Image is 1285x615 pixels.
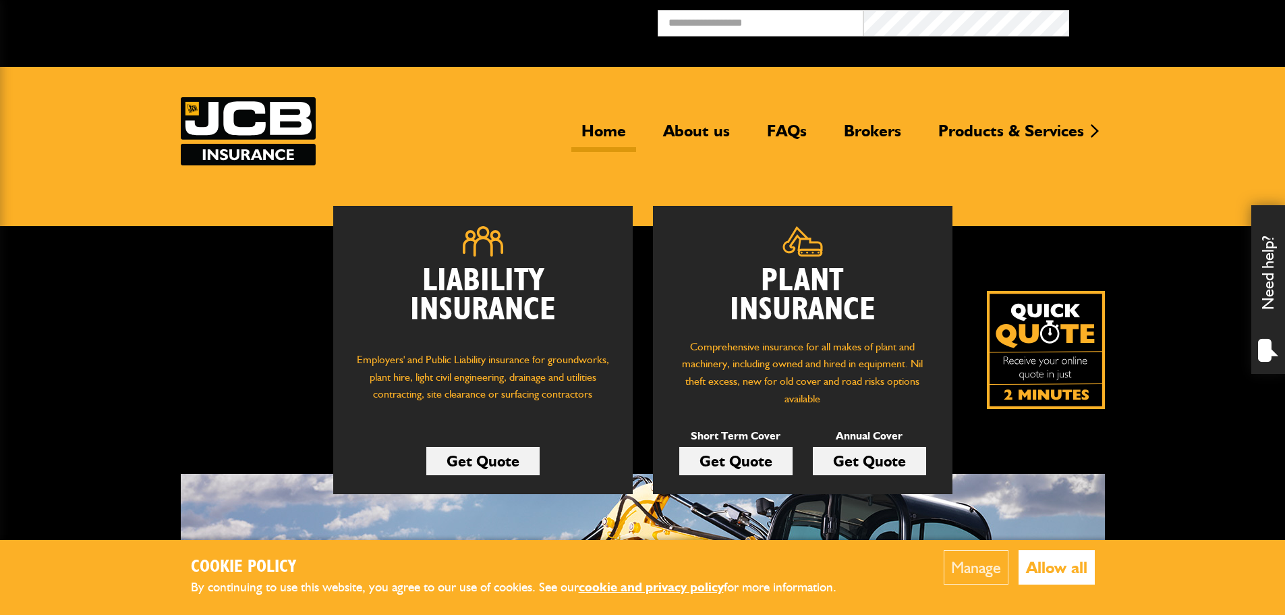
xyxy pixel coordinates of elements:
p: By continuing to use this website, you agree to our use of cookies. See our for more information. [191,577,859,598]
p: Annual Cover [813,427,926,445]
p: Comprehensive insurance for all makes of plant and machinery, including owned and hired in equipm... [673,338,932,407]
p: Employers' and Public Liability insurance for groundworks, plant hire, light civil engineering, d... [353,351,612,416]
a: About us [653,121,740,152]
a: cookie and privacy policy [579,579,724,595]
a: FAQs [757,121,817,152]
div: Need help? [1251,205,1285,374]
a: Get Quote [679,447,793,475]
a: Brokers [834,121,911,152]
button: Manage [944,550,1008,585]
p: Short Term Cover [679,427,793,445]
h2: Cookie Policy [191,557,859,578]
a: Products & Services [928,121,1094,152]
a: Get Quote [813,447,926,475]
img: Quick Quote [987,291,1105,409]
button: Allow all [1019,550,1095,585]
img: JCB Insurance Services logo [181,97,316,165]
a: Get Quote [426,447,540,475]
a: Home [571,121,636,152]
h2: Plant Insurance [673,267,932,325]
a: Get your insurance quote isn just 2-minutes [987,291,1105,409]
h2: Liability Insurance [353,267,612,338]
a: JCB Insurance Services [181,97,316,165]
button: Broker Login [1069,10,1275,31]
